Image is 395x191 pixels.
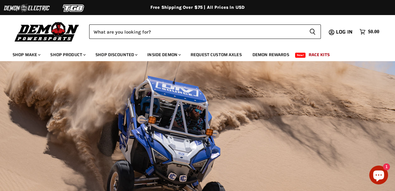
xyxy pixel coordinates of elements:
a: Request Custom Axles [186,48,246,61]
a: Shop Product [46,48,89,61]
img: TGB Logo 2 [50,2,97,14]
a: Log in [333,29,356,35]
a: Race Kits [304,48,334,61]
a: Shop Discounted [91,48,141,61]
input: Search [89,24,304,39]
a: Shop Make [8,48,44,61]
span: New! [295,53,306,58]
a: $0.00 [356,27,382,36]
a: Demon Rewards [248,48,294,61]
inbox-online-store-chat: Shopify online store chat [367,166,390,186]
span: Log in [336,28,353,36]
a: Inside Demon [143,48,185,61]
span: $0.00 [368,29,379,35]
form: Product [89,24,321,39]
img: Demon Powersports [13,20,81,43]
button: Search [304,24,321,39]
ul: Main menu [8,46,378,61]
img: Demon Electric Logo 2 [3,2,50,14]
